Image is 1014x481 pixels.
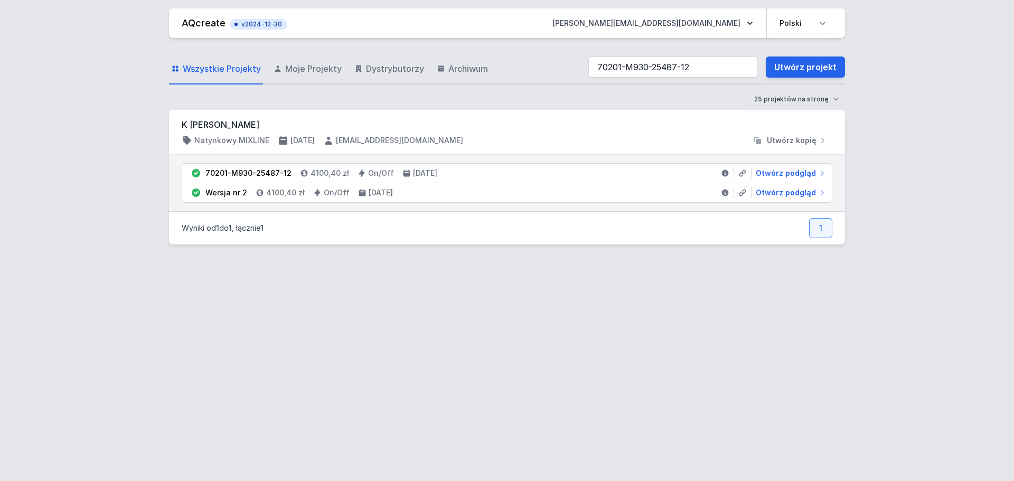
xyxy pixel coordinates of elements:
h3: K [PERSON_NAME] [182,118,832,131]
h4: [DATE] [413,168,437,178]
h4: On/Off [324,187,350,198]
span: Otwórz podgląd [756,187,816,198]
h4: 4100,40 zł [266,187,305,198]
h4: Natynkowy MIXLINE [194,135,269,146]
button: v2024-12-30 [230,17,287,30]
a: Moje Projekty [271,54,344,84]
a: Dystrybutorzy [352,54,426,84]
span: v2024-12-30 [235,20,282,29]
div: 70201-M930-25487-12 [205,168,292,178]
a: AQcreate [182,17,226,29]
input: Szukaj wśród projektów i wersji... [588,56,757,78]
span: Moje Projekty [285,62,342,75]
a: Wszystkie Projekty [169,54,263,84]
h4: [DATE] [290,135,315,146]
span: Archiwum [448,62,488,75]
a: Otwórz podgląd [752,168,828,178]
button: [PERSON_NAME][EMAIL_ADDRESS][DOMAIN_NAME] [544,14,762,33]
a: 1 [809,218,832,238]
a: Utwórz projekt [766,56,845,78]
button: Utwórz kopię [748,135,832,146]
span: 1 [229,223,232,232]
p: Wyniki od do , łącznie [182,223,264,233]
h4: [EMAIL_ADDRESS][DOMAIN_NAME] [336,135,463,146]
h4: [DATE] [369,187,393,198]
span: Utwórz kopię [767,135,816,146]
span: 1 [260,223,264,232]
span: 1 [216,223,219,232]
span: Dystrybutorzy [366,62,424,75]
span: Otwórz podgląd [756,168,816,178]
select: Wybierz język [773,14,832,33]
a: Archiwum [435,54,490,84]
a: Otwórz podgląd [752,187,828,198]
div: Wersja nr 2 [205,187,247,198]
span: Wszystkie Projekty [183,62,261,75]
h4: On/Off [368,168,394,178]
h4: 4100,40 zł [311,168,349,178]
